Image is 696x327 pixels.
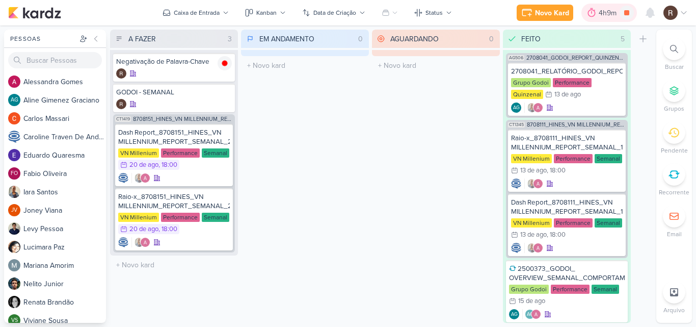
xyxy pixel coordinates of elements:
div: Colaboradores: Iara Santos, Alessandra Gomes [524,103,543,113]
div: Performance [161,213,200,222]
div: Aline Gimenez Graciano [509,309,519,319]
img: Caroline Traven De Andrade [511,243,521,253]
div: E d u a r d o Q u a r e s m a [23,150,106,161]
div: 15 de ago [518,298,545,305]
button: Novo Kard [517,5,573,21]
img: Iara Santos [8,186,20,198]
li: Ctrl + F [656,38,692,71]
div: Quinzenal [511,90,543,99]
img: Caroline Traven De Andrade [511,179,521,189]
div: 20 de ago [129,226,158,233]
div: VN Millenium [511,218,552,228]
img: Iara Santos [527,243,537,253]
p: Email [667,230,682,239]
div: Colaboradores: Aline Gimenez Graciano, Alessandra Gomes [522,309,541,319]
p: AG [527,312,533,317]
div: Semanal [595,218,622,228]
div: 4h9m [599,8,620,18]
div: , 18:00 [547,167,566,174]
p: Buscar [665,62,684,71]
div: Viviane Sousa [8,314,20,326]
img: Iara Santos [527,179,537,189]
img: Caroline Traven De Andrade [8,131,20,143]
img: Lucimara Paz [8,241,20,253]
div: V i v i a n e S o u s a [23,315,106,326]
div: 13 de ago [520,232,547,238]
div: , 18:00 [158,226,177,233]
div: Criador(a): Aline Gimenez Graciano [509,309,519,319]
div: C a r o l i n e T r a v e n D e A n d r a d e [23,132,106,142]
img: Alessandra Gomes [8,76,20,88]
div: A l i n e G i m e n e z G r a c i a n o [23,95,106,106]
p: FO [11,171,18,177]
p: Recorrente [659,188,689,197]
div: Performance [551,285,590,294]
div: 13 de ago [554,91,581,98]
img: Iara Santos [134,173,144,183]
div: Aline Gimenez Graciano [511,103,521,113]
div: Semanal [202,148,229,158]
div: Colaboradores: Iara Santos, Alessandra Gomes [131,237,150,247]
div: F a b i o O l i v e i r a [23,168,106,179]
div: Negativação de Palavra-Chave [116,57,232,66]
p: Pendente [661,146,688,155]
div: Criador(a): Caroline Traven De Andrade [511,179,521,189]
div: Criador(a): Rafael Dornelles [116,68,126,79]
input: + Novo kard [243,58,367,73]
p: AG [513,106,520,111]
div: VN Millenium [118,213,159,222]
img: Eduardo Quaresma [8,149,20,161]
img: Iara Santos [527,103,537,113]
div: Raio-x_8708151_HINES_VN MILLENNIUM_REPORT_SEMANAL_21.08 [118,192,230,211]
div: Criador(a): Aline Gimenez Graciano [511,103,521,113]
div: I a r a S a n t o s [23,187,106,197]
span: 8708151_HINES_VN MILLENNIUM_REPORT_SEMANAL_21.08 [133,116,233,122]
div: Performance [161,148,200,158]
div: Novo Kard [535,8,569,18]
div: 2708041_RELATÓRIO_GODOI_REPORT_QUINZENAL_14.08 [511,67,623,76]
div: 20 de ago [129,162,158,168]
p: VS [11,318,18,323]
div: A l e s s a n d r a G o m e s [23,77,106,87]
img: Alessandra Gomes [533,243,543,253]
p: Arquivo [663,306,685,315]
div: Grupo Godoi [509,285,549,294]
div: , 18:00 [158,162,177,168]
img: Alessandra Gomes [533,179,543,189]
p: JV [11,208,17,213]
div: J o n e y V i a n a [23,205,106,216]
div: Performance [553,78,592,87]
div: 2500373_GODOI_ OVERVIEW_SEMANAL_COMPORTAMENTO_LEADS [509,264,625,283]
div: Colaboradores: Iara Santos, Alessandra Gomes [131,173,150,183]
div: N e l i t o J u n i o r [23,279,106,289]
div: Aline Gimenez Graciano [525,309,535,319]
div: Semanal [202,213,229,222]
img: Renata Brandão [8,296,20,308]
div: 0 [354,34,367,44]
img: Alessandra Gomes [531,309,541,319]
div: Semanal [595,154,622,163]
div: Raio-x_8708111_HINES_VN MILLENNIUM_REPORT_SEMANAL_14.08 [511,134,623,152]
img: Iara Santos [134,237,144,247]
img: Caroline Traven De Andrade [118,173,128,183]
div: Grupo Godoi [511,78,551,87]
span: AG506 [508,55,524,61]
div: Colaboradores: Iara Santos, Alessandra Gomes [524,243,543,253]
img: Mariana Amorim [8,259,20,271]
div: Fabio Oliveira [8,167,20,180]
div: Criador(a): Caroline Traven De Andrade [118,237,128,247]
div: 5 [617,34,629,44]
img: Caroline Traven De Andrade [118,237,128,247]
img: tracking [218,56,232,70]
div: VN Millenium [118,148,159,158]
span: 8708111_HINES_VN MILLENNIUM_REPORT_SEMANAL_14.08 [527,122,626,128]
div: L u c i m a r a P a z [23,242,106,253]
div: Aline Gimenez Graciano [8,94,20,106]
img: Alessandra Gomes [140,173,150,183]
div: VN Millenium [511,154,552,163]
div: Semanal [592,285,619,294]
p: AG [11,97,18,103]
span: CT1419 [115,116,131,122]
img: kardz.app [8,7,61,19]
input: + Novo kard [374,58,498,73]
